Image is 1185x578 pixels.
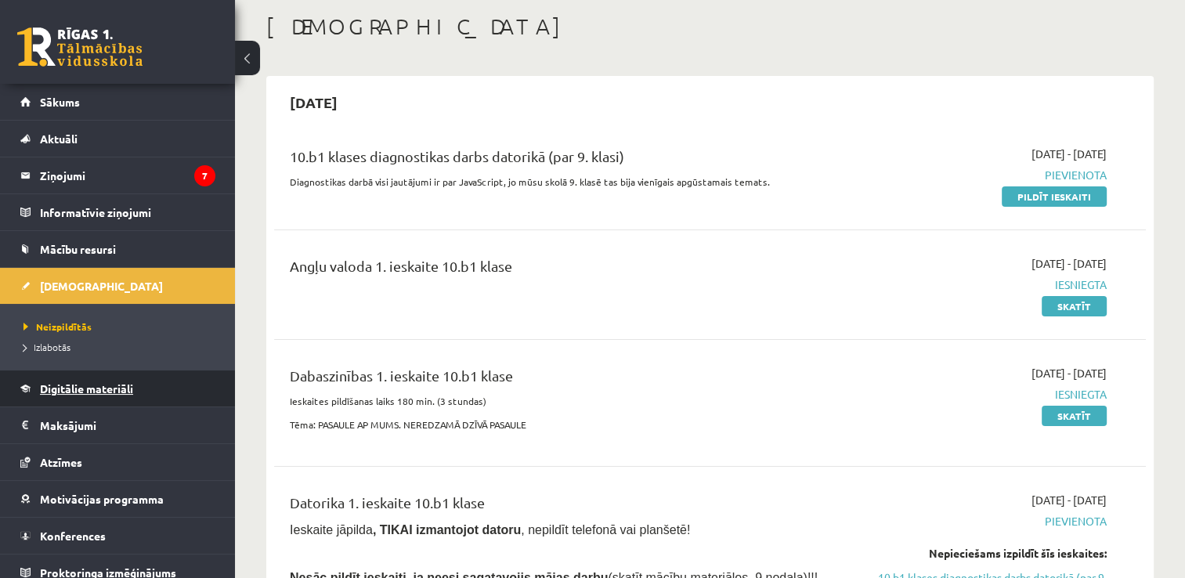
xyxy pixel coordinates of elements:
a: Neizpildītās [23,320,219,334]
div: Dabaszinības 1. ieskaite 10.b1 klase [290,365,826,394]
div: 10.b1 klases diagnostikas darbs datorikā (par 9. klasi) [290,146,826,175]
span: Iesniegta [850,276,1107,293]
span: Izlabotās [23,341,70,353]
span: Motivācijas programma [40,492,164,506]
b: , TIKAI izmantojot datoru [373,523,521,536]
span: Ieskaite jāpilda , nepildīt telefonā vai planšetē! [290,523,690,536]
a: [DEMOGRAPHIC_DATA] [20,268,215,304]
div: Nepieciešams izpildīt šīs ieskaites: [850,545,1107,562]
a: Maksājumi [20,407,215,443]
span: Pievienota [850,513,1107,529]
legend: Maksājumi [40,407,215,443]
a: Aktuāli [20,121,215,157]
h2: [DATE] [274,84,353,121]
span: [DATE] - [DATE] [1031,492,1107,508]
span: Sākums [40,95,80,109]
a: Mācību resursi [20,231,215,267]
i: 7 [194,165,215,186]
legend: Ziņojumi [40,157,215,193]
a: Skatīt [1042,296,1107,316]
a: Pildīt ieskaiti [1002,186,1107,207]
span: [DATE] - [DATE] [1031,255,1107,272]
span: Mācību resursi [40,242,116,256]
span: [DATE] - [DATE] [1031,146,1107,162]
span: Neizpildītās [23,320,92,333]
a: Sākums [20,84,215,120]
legend: Informatīvie ziņojumi [40,194,215,230]
a: Ziņojumi7 [20,157,215,193]
a: Motivācijas programma [20,481,215,517]
a: Rīgas 1. Tālmācības vidusskola [17,27,143,67]
p: Ieskaites pildīšanas laiks 180 min. (3 stundas) [290,394,826,408]
h1: [DEMOGRAPHIC_DATA] [266,13,1154,40]
span: Pievienota [850,167,1107,183]
span: Iesniegta [850,386,1107,403]
span: Digitālie materiāli [40,381,133,396]
div: Angļu valoda 1. ieskaite 10.b1 klase [290,255,826,284]
a: Atzīmes [20,444,215,480]
a: Informatīvie ziņojumi [20,194,215,230]
div: Datorika 1. ieskaite 10.b1 klase [290,492,826,521]
span: Aktuāli [40,132,78,146]
a: Digitālie materiāli [20,370,215,406]
a: Konferences [20,518,215,554]
span: [DEMOGRAPHIC_DATA] [40,279,163,293]
span: Konferences [40,529,106,543]
span: Atzīmes [40,455,82,469]
span: [DATE] - [DATE] [1031,365,1107,381]
p: Tēma: PASAULE AP MUMS. NEREDZAMĀ DZĪVĀ PASAULE [290,417,826,432]
a: Skatīt [1042,406,1107,426]
a: Izlabotās [23,340,219,354]
p: Diagnostikas darbā visi jautājumi ir par JavaScript, jo mūsu skolā 9. klasē tas bija vienīgais ap... [290,175,826,189]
